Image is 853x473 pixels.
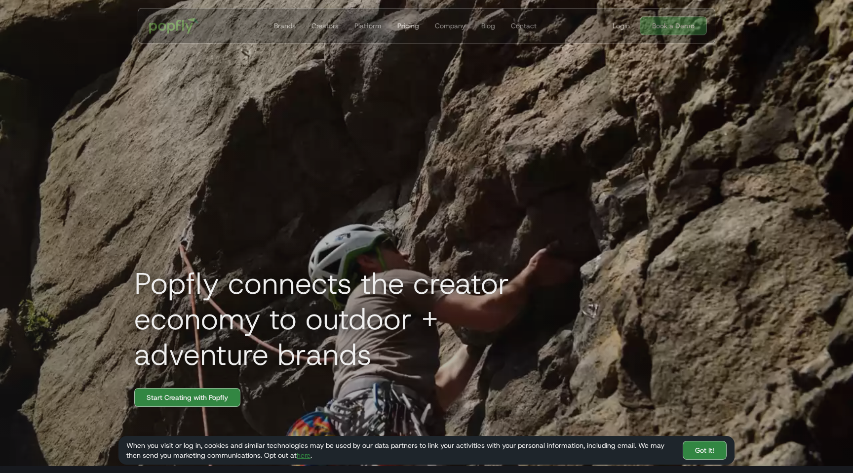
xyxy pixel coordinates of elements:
a: Start Creating with Popfly [134,388,240,407]
a: Brands [270,8,300,43]
a: Creators [308,8,343,43]
div: Pricing [397,21,419,31]
div: Login [613,21,630,31]
a: Login [609,21,634,31]
a: Company [431,8,469,43]
div: Creators [311,21,339,31]
div: Brands [274,21,296,31]
h1: Popfly connects the creator economy to outdoor + adventure brands [126,266,571,372]
div: Blog [481,21,495,31]
a: Blog [477,8,499,43]
div: Platform [354,21,382,31]
div: Company [435,21,465,31]
a: home [142,11,206,40]
a: Book a Demo [640,16,707,35]
a: Contact [507,8,541,43]
a: Platform [350,8,386,43]
div: Contact [511,21,537,31]
a: Pricing [393,8,423,43]
a: Got It! [683,441,727,460]
a: here [297,451,310,460]
div: When you visit or log in, cookies and similar technologies may be used by our data partners to li... [126,440,675,460]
